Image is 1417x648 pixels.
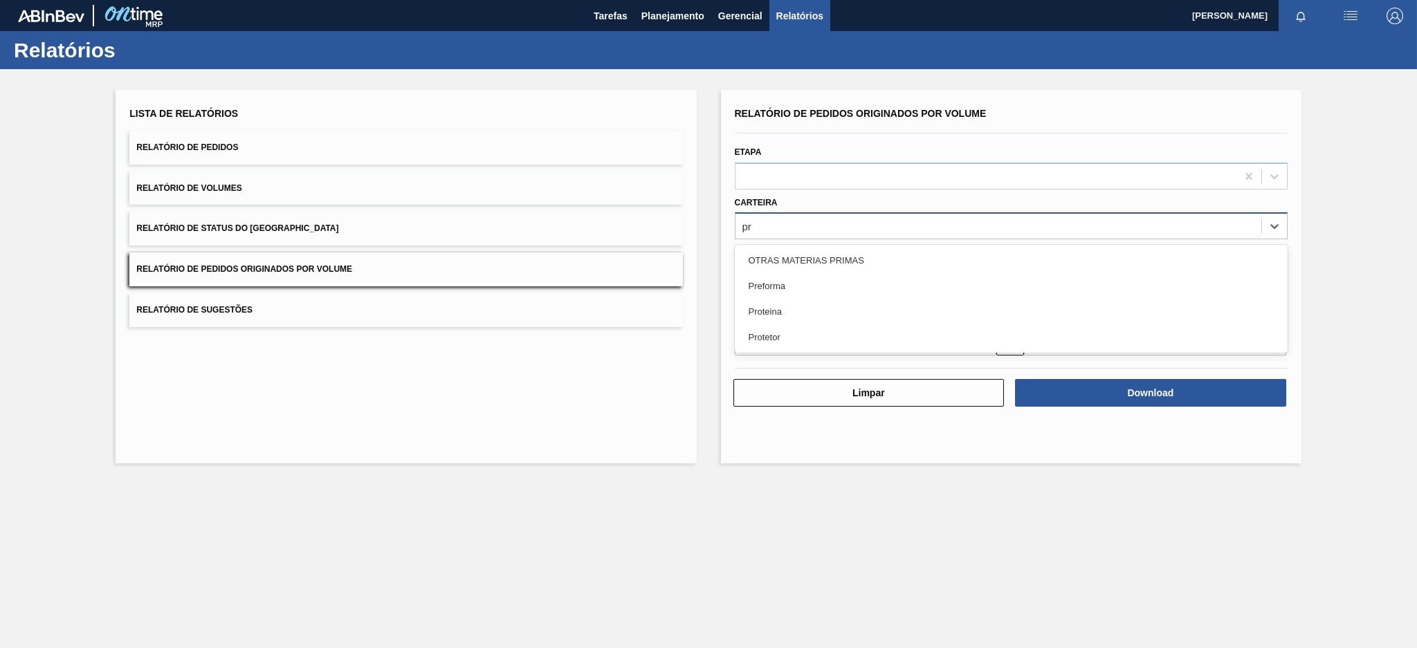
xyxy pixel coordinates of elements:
img: Logout [1387,8,1403,24]
span: Tarefas [594,8,628,24]
img: userActions [1342,8,1359,24]
button: Download [1015,379,1286,407]
button: Relatório de Pedidos [129,131,682,165]
img: TNhmsLtSVTkK8tSr43FrP2fwEKptu5GPRR3wAAAABJRU5ErkJggg== [18,10,84,22]
span: Relatório de Pedidos [136,142,238,152]
div: OTRAS MATERIAS PRIMAS [735,248,1288,273]
span: Relatório de Status do [GEOGRAPHIC_DATA] [136,223,338,233]
div: Preforma [735,273,1288,299]
span: Planejamento [641,8,704,24]
div: Proteina [735,299,1288,324]
button: Limpar [733,379,1005,407]
span: Relatórios [776,8,823,24]
span: Relatório de Volumes [136,183,241,193]
div: Protetor [735,324,1288,350]
span: Gerencial [718,8,762,24]
button: Relatório de Status do [GEOGRAPHIC_DATA] [129,212,682,246]
span: Relatório de Pedidos Originados por Volume [735,108,987,119]
label: Carteira [735,198,778,207]
h1: Relatórios [14,42,259,58]
button: Notificações [1279,6,1323,26]
span: Relatório de Pedidos Originados por Volume [136,264,352,274]
span: Lista de Relatórios [129,108,238,119]
button: Relatório de Sugestões [129,293,682,327]
span: Relatório de Sugestões [136,305,253,315]
button: Relatório de Volumes [129,172,682,205]
button: Relatório de Pedidos Originados por Volume [129,252,682,286]
label: Etapa [735,147,762,157]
